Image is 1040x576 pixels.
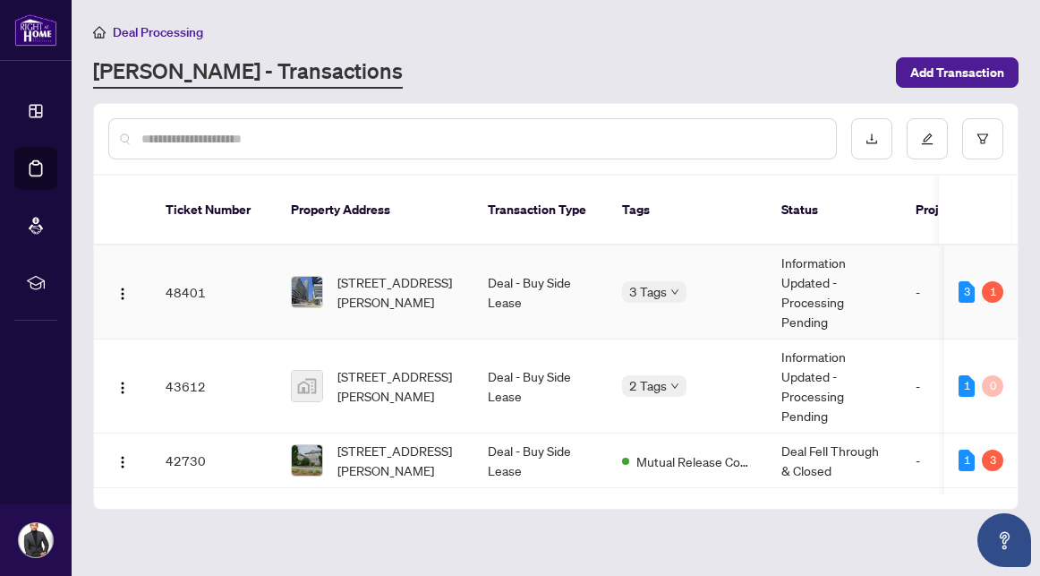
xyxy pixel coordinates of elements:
th: Status [767,176,901,245]
a: [PERSON_NAME] - Transactions [93,56,403,89]
button: Logo [108,372,137,400]
td: 42730 [151,434,277,488]
button: Add Transaction [896,57,1019,88]
button: filter [962,118,1003,159]
div: 1 [959,450,975,471]
td: Deal Fell Through & Closed [767,434,901,488]
span: edit [921,133,933,145]
span: [STREET_ADDRESS][PERSON_NAME] [337,272,459,312]
img: Logo [115,381,130,395]
img: Logo [115,287,130,301]
th: Tags [608,176,767,245]
th: Ticket Number [151,176,277,245]
span: filter [976,133,989,145]
span: [STREET_ADDRESS][PERSON_NAME] [337,441,459,480]
span: Deal Processing [113,24,203,40]
span: [STREET_ADDRESS][PERSON_NAME] [337,366,459,406]
img: logo [14,13,57,47]
div: 3 [982,450,1003,471]
td: 43612 [151,340,277,434]
div: 3 [959,281,975,303]
td: 48401 [151,245,277,340]
th: Property Address [277,176,473,245]
span: down [670,382,679,391]
td: Information Updated - Processing Pending [767,340,901,434]
td: Deal - Buy Side Lease [473,434,608,488]
button: Open asap [977,513,1031,567]
img: thumbnail-img [292,371,322,401]
button: Logo [108,446,137,475]
button: edit [907,118,948,159]
button: Logo [108,278,137,306]
td: Information Updated - Processing Pending [767,245,901,340]
span: home [93,26,106,39]
span: Mutual Release Completed [636,451,753,471]
td: - [901,340,1009,434]
img: Profile Icon [19,523,53,557]
div: 0 [982,375,1003,397]
span: 2 Tags [629,375,667,396]
td: - [901,245,1009,340]
td: Deal - Buy Side Lease [473,245,608,340]
img: thumbnail-img [292,277,322,307]
th: Project Name [901,176,1009,245]
span: Add Transaction [910,58,1004,87]
span: download [865,133,878,145]
img: thumbnail-img [292,445,322,476]
th: Transaction Type [473,176,608,245]
span: down [670,288,679,297]
td: Deal - Buy Side Lease [473,340,608,434]
span: 3 Tags [629,281,667,302]
div: 1 [959,375,975,397]
div: 1 [982,281,1003,303]
td: - [901,434,1009,488]
img: Logo [115,455,130,469]
button: download [851,118,892,159]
